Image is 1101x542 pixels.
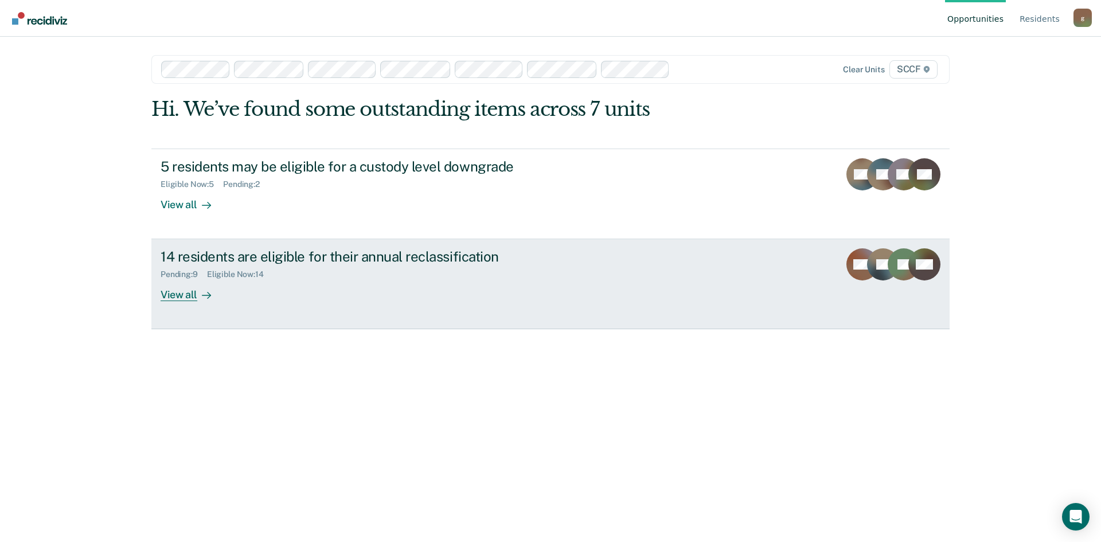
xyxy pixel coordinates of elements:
div: 5 residents may be eligible for a custody level downgrade [161,158,563,175]
div: Eligible Now : 14 [207,270,273,279]
div: Pending : 9 [161,270,207,279]
div: g [1073,9,1092,27]
div: View all [161,189,225,211]
button: Profile dropdown button [1073,9,1092,27]
span: SCCF [889,60,938,79]
a: 5 residents may be eligible for a custody level downgradeEligible Now:5Pending:2View all [151,149,950,239]
div: Eligible Now : 5 [161,180,223,189]
div: Open Intercom Messenger [1062,503,1090,531]
div: Hi. We’ve found some outstanding items across 7 units [151,98,790,121]
div: 14 residents are eligible for their annual reclassification [161,248,563,265]
div: View all [161,279,225,302]
img: Recidiviz [12,12,67,25]
div: Clear units [843,65,885,75]
div: Pending : 2 [223,180,269,189]
a: 14 residents are eligible for their annual reclassificationPending:9Eligible Now:14View all [151,239,950,329]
